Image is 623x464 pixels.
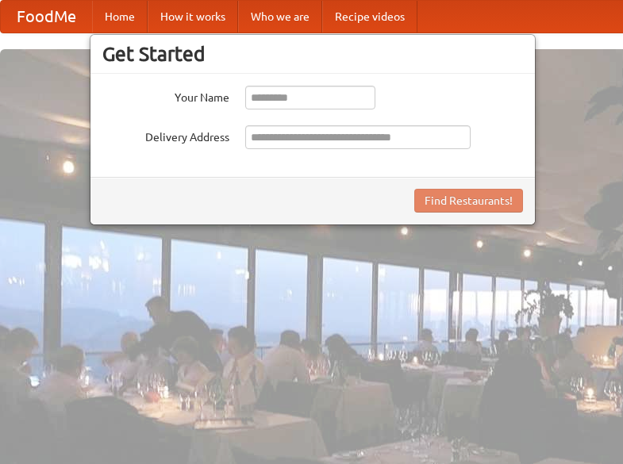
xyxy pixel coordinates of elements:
[1,1,92,33] a: FoodMe
[238,1,322,33] a: Who we are
[92,1,148,33] a: Home
[414,189,523,213] button: Find Restaurants!
[102,86,229,105] label: Your Name
[148,1,238,33] a: How it works
[102,42,523,66] h3: Get Started
[102,125,229,145] label: Delivery Address
[322,1,417,33] a: Recipe videos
